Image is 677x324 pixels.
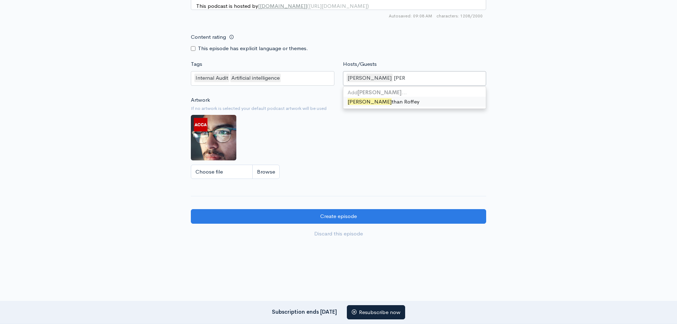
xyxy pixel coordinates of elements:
label: Hosts/Guests [343,60,377,68]
div: Artificial intelligence [230,74,281,83]
label: This episode has explicit language or themes. [198,44,308,53]
small: If no artwork is selected your default podcast artwork will be used [191,105,486,112]
div: Internal Audit [194,74,229,83]
label: Artwork [191,96,210,104]
label: Content rating [191,30,226,44]
span: [URL][DOMAIN_NAME] [309,2,367,9]
strong: [PERSON_NAME] [358,89,402,96]
strong: Subscription ends [DATE] [272,308,337,315]
span: ] [305,2,307,9]
span: Autosaved: 09:08 AM [389,13,432,19]
div: [PERSON_NAME] [346,74,393,83]
div: Add … [343,89,486,97]
a: Resubscribe now [347,305,405,320]
div: than Roffey [343,97,486,107]
a: Discard this episode [191,227,486,241]
span: ( [307,2,309,9]
span: [DOMAIN_NAME] [260,2,305,9]
span: 1208/2000 [436,13,483,19]
input: Create episode [191,209,486,224]
span: ) [367,2,369,9]
span: [PERSON_NAME] [348,98,392,105]
span: [ [258,2,260,9]
label: Tags [191,60,202,68]
span: This podcast is hosted by [196,2,369,9]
